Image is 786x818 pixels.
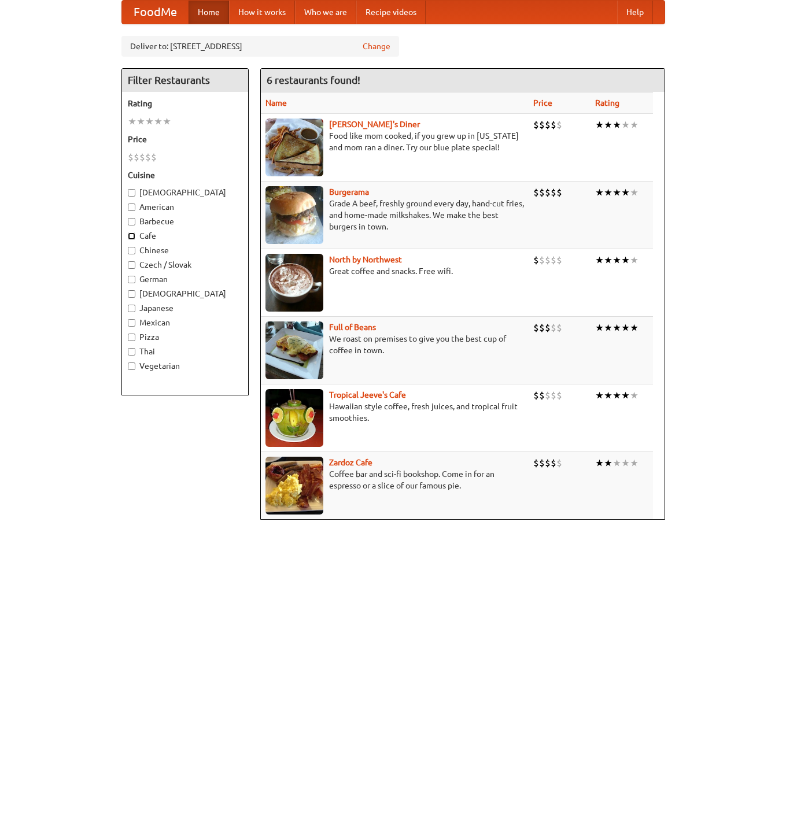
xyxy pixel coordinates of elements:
[145,151,151,164] li: $
[556,389,562,402] li: $
[128,273,242,285] label: German
[630,457,639,469] li: ★
[128,203,135,211] input: American
[128,305,135,312] input: Japanese
[128,290,135,298] input: [DEMOGRAPHIC_DATA]
[265,186,323,244] img: burgerama.jpg
[128,317,242,328] label: Mexican
[533,186,539,199] li: $
[630,254,639,267] li: ★
[154,115,163,128] li: ★
[551,389,556,402] li: $
[265,333,524,356] p: We roast on premises to give you the best cup of coffee in town.
[545,389,551,402] li: $
[128,245,242,256] label: Chinese
[128,261,135,269] input: Czech / Slovak
[551,321,556,334] li: $
[621,457,630,469] li: ★
[128,331,242,343] label: Pizza
[621,389,630,402] li: ★
[265,130,524,153] p: Food like mom cooked, if you grew up in [US_STATE] and mom ran a diner. Try our blue plate special!
[595,186,604,199] li: ★
[556,321,562,334] li: $
[265,254,323,312] img: north.jpg
[533,119,539,131] li: $
[612,254,621,267] li: ★
[533,254,539,267] li: $
[545,321,551,334] li: $
[630,389,639,402] li: ★
[128,360,242,372] label: Vegetarian
[128,134,242,145] h5: Price
[128,230,242,242] label: Cafe
[128,216,242,227] label: Barbecue
[551,186,556,199] li: $
[551,254,556,267] li: $
[128,346,242,357] label: Thai
[329,120,420,129] a: [PERSON_NAME]'s Diner
[128,259,242,271] label: Czech / Slovak
[539,119,545,131] li: $
[551,119,556,131] li: $
[621,186,630,199] li: ★
[612,321,621,334] li: ★
[630,321,639,334] li: ★
[621,321,630,334] li: ★
[539,186,545,199] li: $
[604,321,612,334] li: ★
[604,254,612,267] li: ★
[595,98,619,108] a: Rating
[151,151,157,164] li: $
[329,187,369,197] a: Burgerama
[612,389,621,402] li: ★
[595,254,604,267] li: ★
[265,321,323,379] img: beans.jpg
[134,151,139,164] li: $
[163,115,171,128] li: ★
[545,186,551,199] li: $
[329,458,372,467] b: Zardoz Cafe
[329,255,402,264] a: North by Northwest
[128,187,242,198] label: [DEMOGRAPHIC_DATA]
[612,119,621,131] li: ★
[295,1,356,24] a: Who we are
[136,115,145,128] li: ★
[265,457,323,515] img: zardoz.jpg
[363,40,390,52] a: Change
[122,1,189,24] a: FoodMe
[229,1,295,24] a: How it works
[329,323,376,332] a: Full of Beans
[539,254,545,267] li: $
[265,119,323,176] img: sallys.jpg
[128,319,135,327] input: Mexican
[621,119,630,131] li: ★
[539,457,545,469] li: $
[265,98,287,108] a: Name
[128,276,135,283] input: German
[128,232,135,240] input: Cafe
[612,457,621,469] li: ★
[356,1,426,24] a: Recipe videos
[533,98,552,108] a: Price
[617,1,653,24] a: Help
[267,75,360,86] ng-pluralize: 6 restaurants found!
[621,254,630,267] li: ★
[595,389,604,402] li: ★
[265,468,524,491] p: Coffee bar and sci-fi bookshop. Come in for an espresso or a slice of our famous pie.
[128,302,242,314] label: Japanese
[329,390,406,399] a: Tropical Jeeve's Cafe
[265,389,323,447] img: jeeves.jpg
[128,247,135,254] input: Chinese
[145,115,154,128] li: ★
[189,1,229,24] a: Home
[128,334,135,341] input: Pizza
[556,457,562,469] li: $
[556,254,562,267] li: $
[595,457,604,469] li: ★
[545,254,551,267] li: $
